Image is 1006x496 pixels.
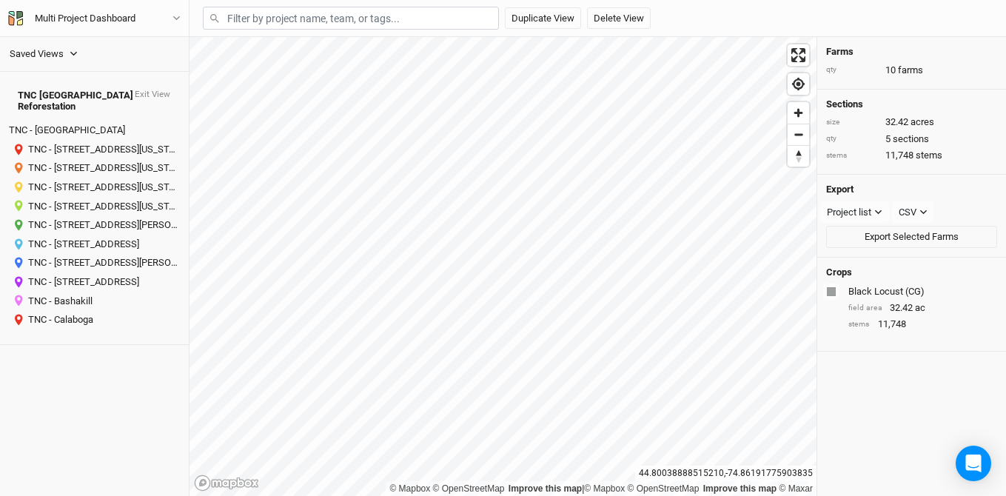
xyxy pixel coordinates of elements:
div: stems [848,319,871,330]
div: Name: TNC - 2456 Crane Lane Watertown, NY Last Modified: 17 days ago Owner: Myself [28,238,180,250]
div: Name: TNC - 47812 Hunneyman Road, Redwood, New York 13679, United States Last Modified: 7 days ag... [28,257,180,269]
button: CSV [892,201,934,224]
button: Project list [820,201,889,224]
h4: Farms [826,46,997,58]
button: Saved Views [9,46,78,62]
div: Name: TNC - Bashakill Last Modified: 7 days ago Owner: Jeremy Kaufman [28,295,180,307]
div: Name: TNC - 22372 County Route 61, Watertown, New York 13601, United States Last Modified: 7 days... [28,181,180,193]
button: Exit View [134,90,171,100]
a: Maxar [779,483,813,494]
div: Black Locust (CG) [848,285,994,298]
input: Filter by project name, team, or tags... [203,7,499,30]
button: Zoom in [788,102,809,124]
div: Name: TNC - 18288 South Shore Road, Dexter, New York 13634 Last Modified: 17 days ago Owner: Myself [28,162,180,174]
div: TNC NY Reforestation [18,90,134,113]
button: Reset bearing to north [788,145,809,167]
canvas: Map [190,37,816,496]
a: OpenStreetMap [628,483,700,494]
div: Saved Views [10,47,64,61]
div: CSV [899,205,916,220]
button: Duplicate View [505,7,581,30]
div: 11,748 [848,318,997,331]
div: Name: TNC - 22501 New York Highway 342, Watertown, New York 13601, United States Last Modified: 7... [28,201,180,212]
a: Mapbox [389,483,430,494]
span: Reset bearing to north [788,146,809,167]
div: 10 farms [826,64,997,77]
div: Name: TNC - 718 Windmill Rd, Colton, NY 13625 Last Modified: 17 days ago Owner: Myself [28,276,180,288]
div: field area [848,303,882,314]
div: qty [826,133,878,144]
div: | [389,481,813,496]
button: Export Selected Farms [826,226,997,248]
div: Name: TNC - 23371 White Road, Glen Park, New York 13601, United States Last Modified: 7 days ago ... [28,219,180,231]
div: 11,748 stems [826,149,997,162]
div: Name: TNC - 17072 County Road 155, Watertown, New York 13601, United States Last Modified: 7 days... [28,144,180,155]
button: Zoom out [788,124,809,145]
div: Project list [827,205,871,220]
div: qty [826,64,878,76]
a: Mapbox [584,483,625,494]
div: stems [826,150,878,161]
div: Multi Project Dashboard [35,11,135,26]
h4: Crops [826,267,852,278]
a: Improve this map [703,483,777,494]
a: OpenStreetMap [433,483,505,494]
div: Open Intercom Messenger [956,446,991,481]
div: 44.80038888515210 , -74.86191775903835 [635,466,816,481]
span: ac [915,301,925,315]
h4: Export [826,184,997,195]
h4: Sections [826,98,997,110]
a: Improve this map [509,483,582,494]
button: Delete View [587,7,651,30]
div: 5 sections [826,133,997,146]
div: 32.42 [826,115,997,129]
a: Mapbox logo [194,475,259,492]
button: Enter fullscreen [788,44,809,66]
div: Name: TNC - Calaboga Last Modified: 7 days ago Owner: Jeremy Kaufman [28,314,180,326]
span: acres [911,115,934,129]
button: Find my location [788,73,809,95]
button: Multi Project Dashboard [7,10,181,27]
div: 32.42 [848,301,997,315]
div: size [826,117,878,128]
